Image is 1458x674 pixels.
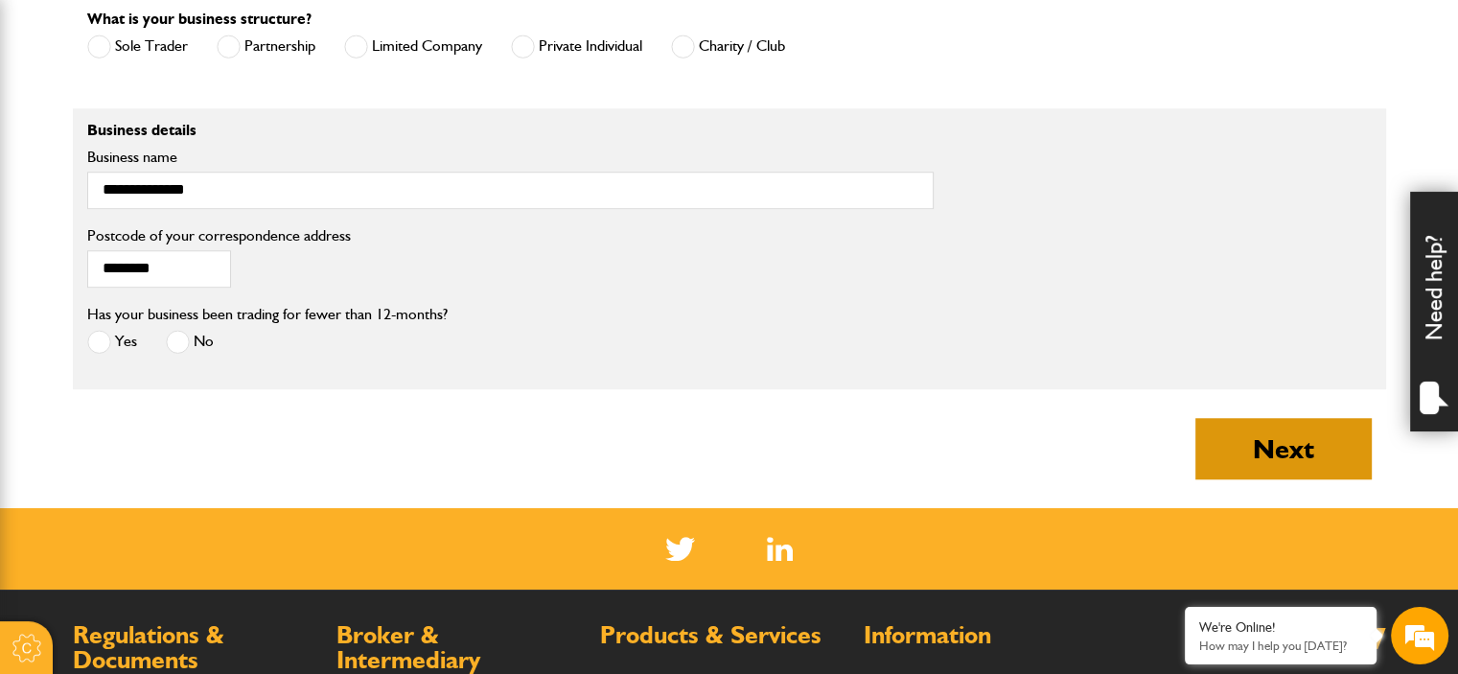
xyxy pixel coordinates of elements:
div: Need help? [1410,192,1458,431]
h2: Broker & Intermediary [336,623,581,672]
label: Postcode of your correspondence address [87,228,380,244]
input: Enter your last name [25,177,350,220]
h2: Products & Services [600,623,845,648]
label: Business name [87,150,934,165]
div: Minimize live chat window [314,10,360,56]
a: LinkedIn [767,537,793,561]
label: No [166,330,214,354]
h2: Regulations & Documents [73,623,317,672]
label: Sole Trader [87,35,188,58]
label: Private Individual [511,35,642,58]
h2: Information [864,623,1108,648]
img: d_20077148190_company_1631870298795_20077148190 [33,106,81,133]
p: Business details [87,123,934,138]
input: Enter your email address [25,234,350,276]
label: Limited Company [344,35,482,58]
label: Partnership [217,35,315,58]
img: Linked In [767,537,793,561]
textarea: Type your message and hit 'Enter' [25,347,350,512]
div: We're Online! [1199,619,1362,636]
p: How may I help you today? [1199,639,1362,653]
label: Charity / Club [671,35,785,58]
label: Has your business been trading for fewer than 12-months? [87,307,448,322]
label: Yes [87,330,137,354]
div: Chat with us now [100,107,322,132]
em: Start Chat [261,528,348,554]
label: What is your business structure? [87,12,312,27]
img: Twitter [665,537,695,561]
button: Next [1195,418,1372,479]
input: Enter your phone number [25,291,350,333]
